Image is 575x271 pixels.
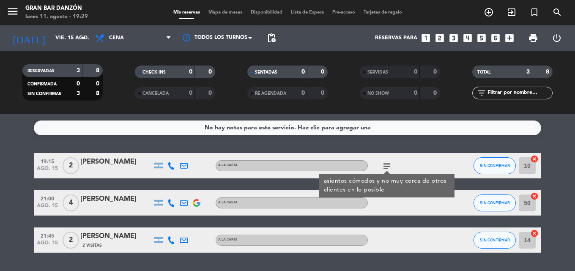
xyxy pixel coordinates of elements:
span: A LA CARTA [218,238,238,241]
i: looks_4 [462,33,473,44]
strong: 3 [77,68,80,74]
div: asientos cómodos y no muy cerca de otros clientes en lo posible [324,177,450,194]
span: SIN CONFIRMAR [480,238,510,242]
span: A LA CARTA [218,164,238,167]
span: print [528,33,538,43]
strong: 8 [96,90,101,96]
strong: 0 [301,69,305,75]
strong: 0 [414,69,417,75]
i: looks_3 [448,33,459,44]
i: filter_list [476,88,487,98]
span: SIN CONFIRMAR [480,200,510,205]
span: Pre-acceso [328,10,359,15]
span: pending_actions [266,33,277,43]
span: Mapa de mesas [204,10,246,15]
span: 21:45 [37,230,58,240]
strong: 0 [301,90,305,96]
span: TOTAL [477,70,490,74]
button: menu [6,5,19,21]
strong: 0 [77,81,80,87]
span: CHECK INS [142,70,166,74]
img: google-logo.png [193,199,200,207]
span: Mis reservas [169,10,204,15]
span: SENTADAS [255,70,277,74]
span: 2 Visitas [82,242,102,249]
i: turned_in_not [529,7,539,17]
span: 2 [63,232,79,249]
span: ago. 15 [37,240,58,250]
strong: 0 [433,90,438,96]
strong: 8 [96,68,101,74]
span: RESERVADAS [27,69,55,73]
strong: 3 [526,69,530,75]
span: CONFIRMADA [27,82,57,86]
div: Gran Bar Danzón [25,4,88,13]
span: SIN CONFIRMAR [27,92,61,96]
i: arrow_drop_down [79,33,89,43]
span: RE AGENDADA [255,91,286,96]
strong: 0 [96,81,101,87]
div: [PERSON_NAME] [80,231,152,242]
strong: 0 [189,90,192,96]
i: cancel [530,192,539,200]
button: SIN CONFIRMAR [474,232,516,249]
span: CANCELADA [142,91,169,96]
span: A LA CARTA [218,201,238,204]
button: SIN CONFIRMAR [474,194,516,211]
i: add_box [504,33,515,44]
i: subject [382,161,392,171]
i: power_settings_new [552,33,562,43]
i: looks_6 [490,33,501,44]
span: Tarjetas de regalo [359,10,406,15]
span: Lista de Espera [287,10,328,15]
i: looks_5 [476,33,487,44]
i: cancel [530,155,539,163]
div: [PERSON_NAME] [80,194,152,205]
strong: 0 [208,69,214,75]
input: Filtrar por nombre... [487,88,552,98]
i: search [552,7,562,17]
button: SIN CONFIRMAR [474,157,516,174]
span: Reservas para [375,35,417,41]
i: menu [6,5,19,18]
i: [DATE] [6,29,51,47]
i: looks_two [434,33,445,44]
span: SIN CONFIRMAR [480,163,510,168]
span: Disponibilidad [246,10,287,15]
span: ago. 15 [37,203,58,213]
strong: 0 [321,90,326,96]
span: Cena [109,35,124,41]
strong: 0 [414,90,417,96]
div: No hay notas para este servicio. Haz clic para agregar una [205,123,371,133]
i: cancel [530,229,539,238]
div: lunes 11. agosto - 19:29 [25,13,88,21]
span: 19:15 [37,156,58,166]
span: 4 [63,194,79,211]
span: 2 [63,157,79,174]
strong: 3 [77,90,80,96]
strong: 0 [321,69,326,75]
strong: 0 [189,69,192,75]
strong: 0 [208,90,214,96]
strong: 8 [546,69,551,75]
i: looks_one [420,33,431,44]
i: exit_to_app [507,7,517,17]
i: add_circle_outline [484,7,494,17]
span: ago. 15 [37,166,58,175]
div: [PERSON_NAME] [80,156,152,167]
div: LOG OUT [545,25,569,51]
span: SERVIDAS [367,70,388,74]
span: 21:00 [37,193,58,203]
span: NO SHOW [367,91,389,96]
strong: 0 [433,69,438,75]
